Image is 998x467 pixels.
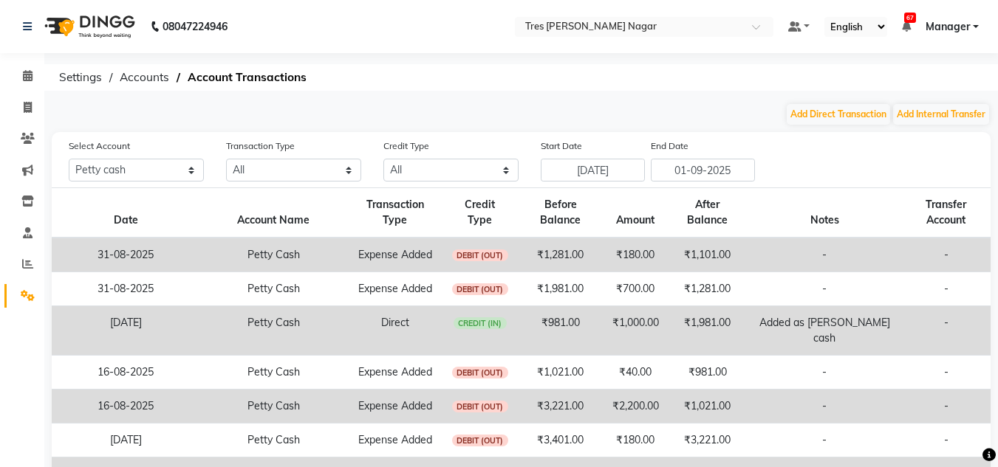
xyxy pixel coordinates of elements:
[541,159,645,181] input: Start Date
[901,390,991,423] td: -
[902,20,911,33] a: 67
[604,423,668,457] td: ₹180.00
[668,238,748,272] td: ₹1,101.00
[517,356,603,390] td: ₹1,021.00
[199,188,347,238] th: Account Name
[199,390,347,423] td: Petty Cash
[347,356,442,390] td: Expense Added
[901,188,991,238] th: Transfer Account
[347,188,442,238] th: Transaction Type
[748,306,901,356] td: Added as [PERSON_NAME] cash
[454,317,507,329] span: CREDIT (IN)
[52,423,199,457] td: [DATE]
[668,272,748,306] td: ₹1,281.00
[517,188,603,238] th: Before Balance
[347,238,442,272] td: Expense Added
[748,390,901,423] td: -
[901,272,991,306] td: -
[452,367,508,378] span: DEBIT (OUT)
[904,13,916,23] span: 67
[926,19,970,35] span: Manager
[226,139,295,153] label: Transaction Type
[748,188,901,238] th: Notes
[199,238,347,272] td: Petty Cash
[347,272,442,306] td: Expense Added
[604,238,668,272] td: ₹180.00
[199,423,347,457] td: Petty Cash
[383,139,429,153] label: Credit Type
[517,272,603,306] td: ₹1,981.00
[452,249,508,261] span: DEBIT (OUT)
[668,356,748,390] td: ₹981.00
[452,401,508,412] span: DEBIT (OUT)
[604,188,668,238] th: Amount
[52,188,199,238] th: Date
[199,272,347,306] td: Petty Cash
[901,238,991,272] td: -
[517,423,603,457] td: ₹3,401.00
[52,306,199,356] td: [DATE]
[180,64,314,91] span: Account Transactions
[651,159,755,181] input: End Date
[668,390,748,423] td: ₹1,021.00
[347,306,442,356] td: Direct
[651,139,688,153] label: End Date
[347,423,442,457] td: Expense Added
[668,306,748,356] td: ₹1,981.00
[748,423,901,457] td: -
[452,283,508,295] span: DEBIT (OUT)
[893,104,989,125] button: Add Internal Transfer
[347,390,442,423] td: Expense Added
[38,6,139,47] img: logo
[901,306,991,356] td: -
[517,238,603,272] td: ₹1,281.00
[199,306,347,356] td: Petty Cash
[668,423,748,457] td: ₹3,221.00
[69,139,130,153] label: Select Account
[787,104,890,125] button: Add Direct Transaction
[748,356,901,390] td: -
[52,238,199,272] td: 31-08-2025
[604,390,668,423] td: ₹2,200.00
[517,390,603,423] td: ₹3,221.00
[604,306,668,356] td: ₹1,000.00
[604,356,668,390] td: ₹40.00
[604,272,668,306] td: ₹700.00
[163,6,228,47] b: 08047224946
[901,356,991,390] td: -
[52,64,109,91] span: Settings
[517,306,603,356] td: ₹981.00
[112,64,177,91] span: Accounts
[541,139,582,153] label: Start Date
[52,272,199,306] td: 31-08-2025
[901,423,991,457] td: -
[668,188,748,238] th: After Balance
[748,238,901,272] td: -
[748,272,901,306] td: -
[452,435,508,446] span: DEBIT (OUT)
[52,390,199,423] td: 16-08-2025
[52,356,199,390] td: 16-08-2025
[442,188,517,238] th: Credit Type
[199,356,347,390] td: Petty Cash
